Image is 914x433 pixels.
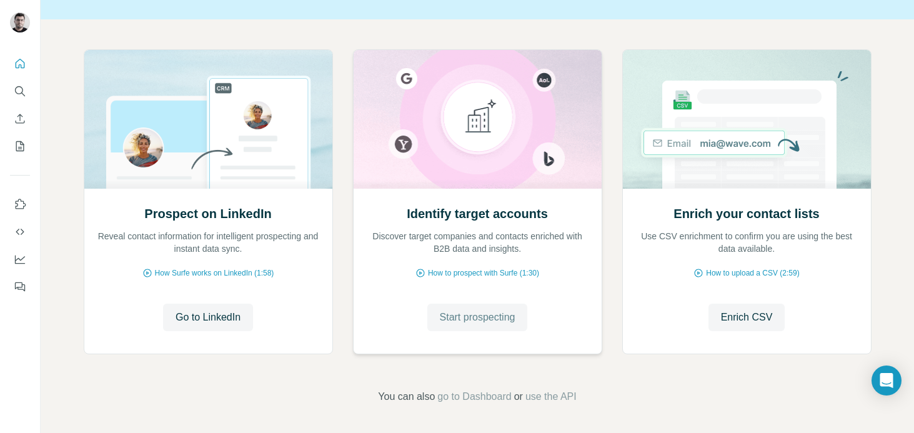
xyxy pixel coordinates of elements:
[10,80,30,102] button: Search
[144,205,271,222] h2: Prospect on LinkedIn
[428,267,539,279] span: How to prospect with Surfe (1:30)
[10,276,30,298] button: Feedback
[10,135,30,157] button: My lists
[525,389,577,404] button: use the API
[721,310,773,325] span: Enrich CSV
[10,193,30,216] button: Use Surfe on LinkedIn
[353,50,602,189] img: Identify target accounts
[673,205,819,222] h2: Enrich your contact lists
[10,107,30,130] button: Enrich CSV
[708,304,785,331] button: Enrich CSV
[10,221,30,243] button: Use Surfe API
[378,389,435,404] span: You can also
[97,230,320,255] p: Reveal contact information for intelligent prospecting and instant data sync.
[155,267,274,279] span: How Surfe works on LinkedIn (1:58)
[10,52,30,75] button: Quick start
[514,389,523,404] span: or
[84,50,333,189] img: Prospect on LinkedIn
[440,310,515,325] span: Start prospecting
[366,230,589,255] p: Discover target companies and contacts enriched with B2B data and insights.
[10,12,30,32] img: Avatar
[427,304,528,331] button: Start prospecting
[407,205,548,222] h2: Identify target accounts
[872,366,902,396] div: Open Intercom Messenger
[622,50,872,189] img: Enrich your contact lists
[635,230,858,255] p: Use CSV enrichment to confirm you are using the best data available.
[176,310,241,325] span: Go to LinkedIn
[437,389,511,404] button: go to Dashboard
[10,248,30,271] button: Dashboard
[163,304,253,331] button: Go to LinkedIn
[706,267,799,279] span: How to upload a CSV (2:59)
